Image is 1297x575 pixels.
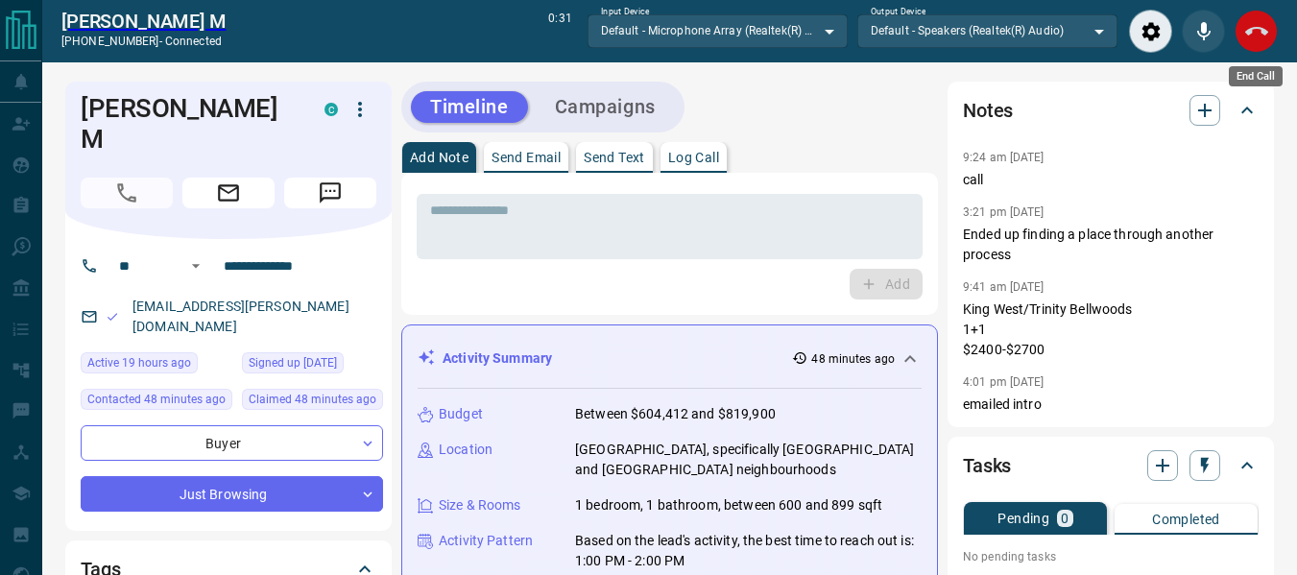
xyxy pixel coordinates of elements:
div: Sat Aug 16 2025 [242,389,383,416]
button: Timeline [411,91,528,123]
span: Claimed 48 minutes ago [249,390,376,409]
div: Buyer [81,425,383,461]
div: condos.ca [324,103,338,116]
div: Default - Microphone Array (Realtek(R) Audio) [588,14,848,47]
label: Input Device [601,6,650,18]
div: Sat Aug 16 2025 [81,389,232,416]
span: Signed up [DATE] [249,353,337,372]
p: 48 minutes ago [811,350,895,368]
span: Contacted 48 minutes ago [87,390,226,409]
div: Sat Dec 17 2022 [242,352,383,379]
span: Active 19 hours ago [87,353,191,372]
h2: Notes [963,95,1013,126]
a: [PERSON_NAME] M [61,10,227,33]
div: Audio Settings [1129,10,1172,53]
p: [GEOGRAPHIC_DATA], specifically [GEOGRAPHIC_DATA] and [GEOGRAPHIC_DATA] neighbourhoods [575,440,922,480]
p: 4:01 pm [DATE] [963,375,1045,389]
p: Completed [1152,513,1220,526]
p: Between $604,412 and $819,900 [575,404,776,424]
p: King West/Trinity Bellwoods 1+1 $2400-$2700 [963,299,1259,360]
div: Mute [1182,10,1225,53]
p: Budget [439,404,483,424]
button: Campaigns [536,91,675,123]
p: No pending tasks [963,542,1259,571]
h2: Tasks [963,450,1011,481]
span: Call [81,178,173,208]
p: Log Call [668,151,719,164]
p: emailed intro [963,395,1259,415]
p: Add Note [410,151,468,164]
div: Activity Summary48 minutes ago [418,341,922,376]
a: [EMAIL_ADDRESS][PERSON_NAME][DOMAIN_NAME] [132,299,349,334]
span: connected [165,35,222,48]
p: Send Email [492,151,561,164]
p: 1 bedroom, 1 bathroom, between 600 and 899 sqft [575,495,882,515]
p: Location [439,440,492,460]
div: Default - Speakers (Realtek(R) Audio) [857,14,1117,47]
p: 9:24 am [DATE] [963,151,1045,164]
p: 3:21 pm [DATE] [963,205,1045,219]
div: End Call [1229,66,1283,86]
p: call [963,170,1259,190]
p: 0 [1061,512,1069,525]
p: Activity Pattern [439,531,533,551]
p: Pending [997,512,1049,525]
label: Output Device [871,6,925,18]
span: Message [284,178,376,208]
p: 0:31 [548,10,571,53]
p: Size & Rooms [439,495,521,515]
div: Fri Aug 15 2025 [81,352,232,379]
div: End Call [1235,10,1278,53]
div: Just Browsing [81,476,383,512]
p: Activity Summary [443,348,552,369]
div: Tasks [963,443,1259,489]
span: Email [182,178,275,208]
h1: [PERSON_NAME] M [81,93,296,155]
p: Send Text [584,151,645,164]
p: 9:41 am [DATE] [963,280,1045,294]
p: Based on the lead's activity, the best time to reach out is: 1:00 PM - 2:00 PM [575,531,922,571]
svg: Email Valid [106,310,119,323]
p: Ended up finding a place through another process [963,225,1259,265]
div: Notes [963,87,1259,133]
button: Open [184,254,207,277]
p: [PHONE_NUMBER] - [61,33,227,50]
